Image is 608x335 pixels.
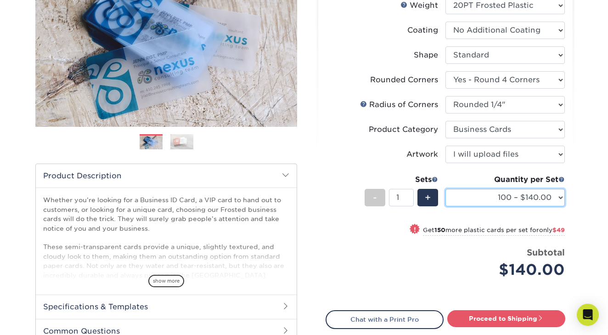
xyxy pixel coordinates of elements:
a: Proceed to Shipping [447,310,565,327]
div: Artwork [406,149,438,160]
div: Quantity per Set [445,174,565,185]
span: only [539,227,565,233]
img: Plastic Cards 01 [140,135,163,151]
span: + [425,191,431,204]
img: Plastic Cards 02 [170,134,193,150]
span: ! [414,225,416,234]
div: Sets [365,174,438,185]
strong: Subtotal [527,247,565,257]
small: Get more plastic cards per set for [423,227,565,236]
div: Open Intercom Messenger [577,304,599,326]
div: Rounded Corners [370,74,438,85]
a: Chat with a Print Pro [326,310,444,329]
iframe: Google Customer Reviews [2,307,78,332]
strong: 150 [434,227,445,233]
div: Shape [414,50,438,61]
span: - [373,191,377,204]
div: Radius of Corners [360,99,438,110]
h2: Specifications & Templates [36,295,297,318]
span: show more [148,275,184,287]
div: $140.00 [452,259,565,281]
span: $49 [552,227,565,233]
div: Product Category [369,124,438,135]
div: Coating [407,25,438,36]
h2: Product Description [36,164,297,187]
